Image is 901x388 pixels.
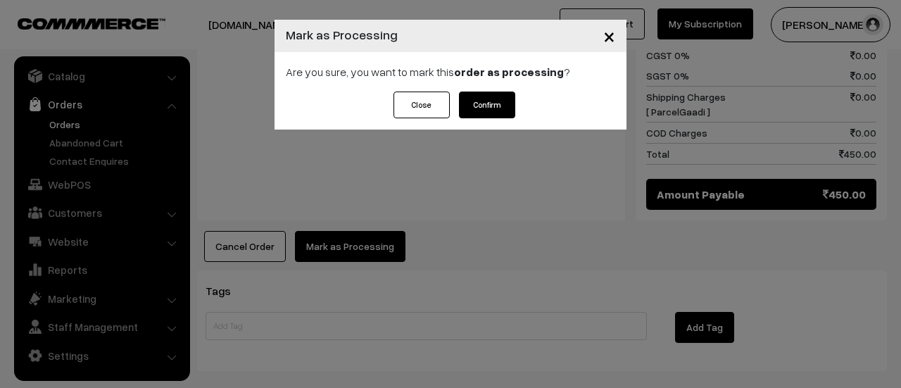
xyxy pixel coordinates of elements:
button: Close [592,14,626,58]
button: Confirm [459,92,515,118]
span: × [603,23,615,49]
strong: order as processing [454,65,564,79]
button: Close [393,92,450,118]
h4: Mark as Processing [286,25,398,44]
div: Are you sure, you want to mark this ? [275,52,626,92]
